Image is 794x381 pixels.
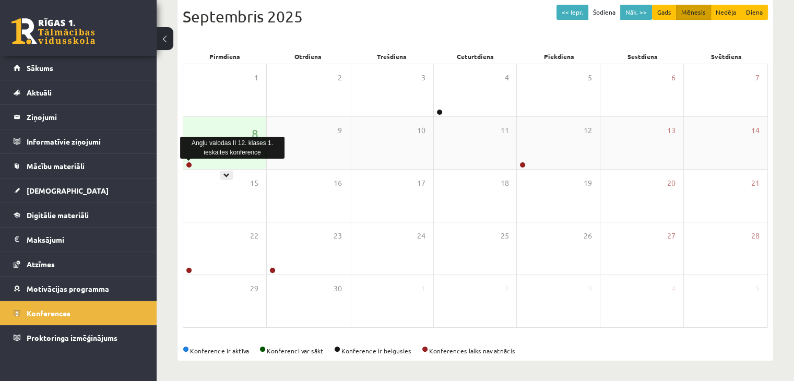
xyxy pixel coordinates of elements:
a: Motivācijas programma [14,277,144,301]
a: Aktuāli [14,80,144,104]
div: Otrdiena [266,49,350,64]
span: 16 [334,177,342,189]
span: Konferences [27,308,70,318]
span: 28 [751,230,760,242]
span: 17 [417,177,425,189]
a: Atzīmes [14,252,144,276]
div: Trešdiena [350,49,433,64]
a: Sākums [14,56,144,80]
div: Konference ir aktīva Konferenci var sākt Konference ir beigusies Konferences laiks nav atnācis [183,346,768,355]
a: Maksājumi [14,228,144,252]
button: Mēnesis [676,5,711,20]
a: Digitālie materiāli [14,203,144,227]
span: 5 [588,72,592,84]
span: 7 [755,72,760,84]
div: Svētdiena [684,49,768,64]
span: 20 [667,177,676,189]
legend: Informatīvie ziņojumi [27,129,144,153]
span: Mācību materiāli [27,161,85,171]
a: Mācību materiāli [14,154,144,178]
a: Proktoringa izmēģinājums [14,326,144,350]
div: Septembris 2025 [183,5,768,28]
span: 18 [500,177,508,189]
button: Šodiena [588,5,621,20]
span: 12 [584,125,592,136]
a: Konferences [14,301,144,325]
span: Atzīmes [27,259,55,269]
div: Angļu valodas II 12. klases 1. ieskaites konference [180,137,285,159]
span: Aktuāli [27,88,52,97]
button: << Iepr. [556,5,588,20]
span: 1 [254,72,258,84]
button: Diena [741,5,768,20]
span: 19 [584,177,592,189]
button: Gads [652,5,677,20]
span: 11 [500,125,508,136]
button: Nāk. >> [620,5,652,20]
span: 2 [338,72,342,84]
span: Digitālie materiāli [27,210,89,220]
span: 2 [504,283,508,294]
span: 4 [671,283,676,294]
span: 5 [755,283,760,294]
a: Ziņojumi [14,105,144,129]
a: Rīgas 1. Tālmācības vidusskola [11,18,95,44]
span: Motivācijas programma [27,284,109,293]
span: 30 [334,283,342,294]
span: 15 [250,177,258,189]
span: 1 [421,283,425,294]
button: Nedēļa [710,5,741,20]
span: 3 [421,72,425,84]
span: 13 [667,125,676,136]
div: Piekdiena [517,49,601,64]
span: 27 [667,230,676,242]
span: 25 [500,230,508,242]
a: [DEMOGRAPHIC_DATA] [14,178,144,203]
div: Sestdiena [601,49,684,64]
a: Informatīvie ziņojumi [14,129,144,153]
span: 29 [250,283,258,294]
legend: Maksājumi [27,228,144,252]
div: Pirmdiena [183,49,266,64]
span: [DEMOGRAPHIC_DATA] [27,186,109,195]
span: Sākums [27,63,53,73]
span: 10 [417,125,425,136]
div: Ceturtdiena [433,49,517,64]
span: 24 [417,230,425,242]
span: 21 [751,177,760,189]
span: 26 [584,230,592,242]
span: Proktoringa izmēģinājums [27,333,117,342]
span: 22 [250,230,258,242]
legend: Ziņojumi [27,105,144,129]
span: 6 [671,72,676,84]
span: 14 [751,125,760,136]
span: 9 [338,125,342,136]
span: 4 [504,72,508,84]
span: 23 [334,230,342,242]
span: 8 [252,125,258,142]
span: 3 [588,283,592,294]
